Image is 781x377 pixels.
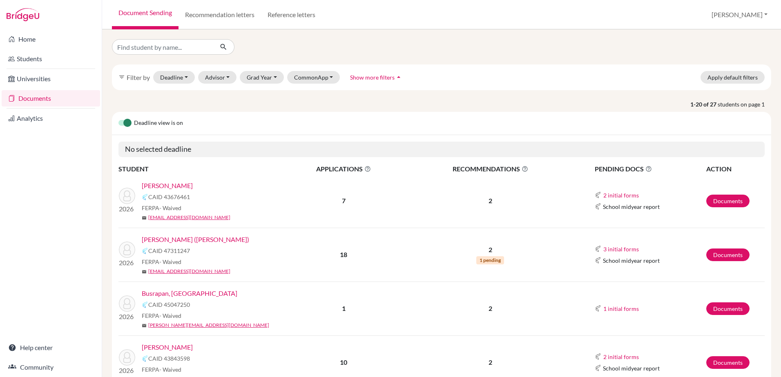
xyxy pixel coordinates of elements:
b: 7 [342,197,346,204]
button: 3 initial forms [603,244,639,254]
i: filter_list [118,74,125,80]
span: PENDING DOCS [595,164,705,174]
p: 2026 [119,366,135,375]
img: Common App logo [142,248,148,254]
button: Show more filtersarrow_drop_up [343,71,410,84]
span: - Waived [159,366,181,373]
img: Hammerson-Jones, William [119,349,135,366]
img: Common App logo [595,203,601,210]
a: Documents [706,248,750,261]
p: 2 [406,304,575,313]
button: 2 initial forms [603,352,639,361]
span: Deadline view is on [134,118,183,128]
span: 1 pending [476,256,504,264]
span: - Waived [159,258,181,265]
a: Students [2,51,100,67]
button: 2 initial forms [603,191,639,200]
th: ACTION [706,164,765,174]
span: CAID 43676461 [148,193,190,201]
a: Documents [706,356,750,369]
a: Universities [2,71,100,87]
strong: 1-20 of 27 [690,100,718,109]
img: Busrapan, Pran [119,295,135,312]
img: Common App logo [595,192,601,198]
a: [PERSON_NAME] [142,342,193,352]
span: School midyear report [603,256,660,265]
button: Apply default filters [701,71,765,84]
a: [EMAIL_ADDRESS][DOMAIN_NAME] [148,214,230,221]
img: Common App logo [595,365,601,371]
a: [PERSON_NAME][EMAIL_ADDRESS][DOMAIN_NAME] [148,322,269,329]
input: Find student by name... [112,39,213,55]
span: CAID 47311247 [148,246,190,255]
span: CAID 45047250 [148,300,190,309]
span: FERPA [142,365,181,374]
span: Show more filters [350,74,395,81]
span: - Waived [159,312,181,319]
span: RECOMMENDATIONS [406,164,575,174]
img: Common App logo [595,353,601,360]
span: - Waived [159,204,181,211]
img: Common App logo [595,246,601,252]
span: School midyear report [603,202,660,211]
p: 2 [406,357,575,367]
b: 10 [340,358,347,366]
p: 2026 [119,312,135,322]
a: Documents [706,302,750,315]
span: mail [142,323,147,328]
button: CommonApp [287,71,340,84]
img: Bridge-U [7,8,39,21]
a: Community [2,359,100,375]
a: Help center [2,339,100,356]
img: Common App logo [142,302,148,308]
button: Deadline [153,71,195,84]
a: [PERSON_NAME] ([PERSON_NAME]) [142,235,249,244]
img: Chiang, Mao-Cheng (Jason) [119,242,135,258]
span: CAID 43843598 [148,354,190,363]
button: Advisor [198,71,237,84]
th: STUDENT [118,164,282,174]
span: FERPA [142,257,181,266]
button: Grad Year [240,71,284,84]
span: School midyear report [603,364,660,373]
img: Common App logo [595,305,601,312]
i: arrow_drop_up [395,73,403,81]
span: FERPA [142,204,181,212]
b: 1 [342,304,346,312]
a: Analytics [2,110,100,126]
a: Home [2,31,100,47]
span: FERPA [142,311,181,320]
button: 1 initial forms [603,304,639,313]
p: 2026 [119,258,135,268]
a: Documents [706,195,750,207]
span: mail [142,215,147,220]
b: 18 [340,251,347,258]
a: [EMAIL_ADDRESS][DOMAIN_NAME] [148,268,230,275]
button: [PERSON_NAME] [708,7,771,22]
span: APPLICATIONS [282,164,405,174]
a: Documents [2,90,100,106]
h5: No selected deadline [118,142,765,157]
a: Busrapan, [GEOGRAPHIC_DATA] [142,288,237,298]
p: 2 [406,245,575,255]
span: Filter by [127,73,150,81]
p: 2 [406,196,575,206]
span: students on page 1 [718,100,771,109]
img: Common App logo [142,355,148,362]
img: Common App logo [142,194,148,200]
img: Common App logo [595,257,601,264]
span: mail [142,269,147,274]
a: [PERSON_NAME] [142,181,193,191]
img: Sadasivan, Rohan [119,188,135,204]
p: 2026 [119,204,135,214]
